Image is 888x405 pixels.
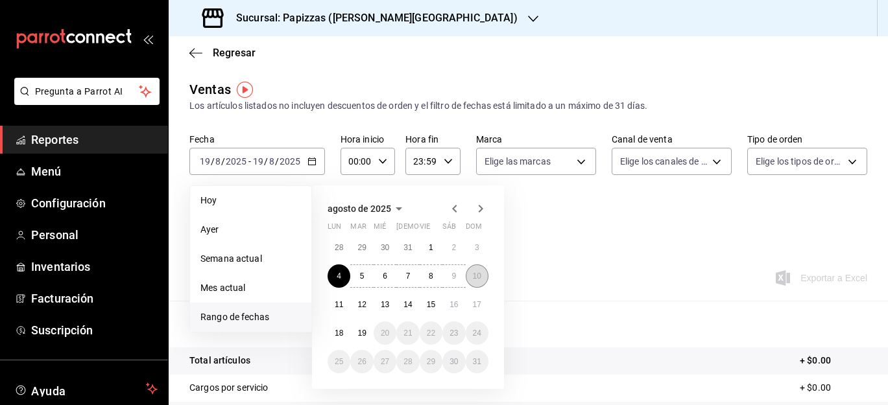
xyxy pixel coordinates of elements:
[420,350,442,373] button: 29 de agosto de 2025
[360,272,365,281] abbr: 5 de agosto de 2025
[381,243,389,252] abbr: 30 de julio de 2025
[374,222,386,236] abbr: miércoles
[143,34,153,44] button: open_drawer_menu
[31,163,158,180] span: Menú
[747,135,867,144] label: Tipo de orden
[335,329,343,338] abbr: 18 de agosto de 2025
[337,272,341,281] abbr: 4 de agosto de 2025
[357,243,366,252] abbr: 29 de julio de 2025
[357,329,366,338] abbr: 19 de agosto de 2025
[381,329,389,338] abbr: 20 de agosto de 2025
[442,350,465,373] button: 30 de agosto de 2025
[357,357,366,366] abbr: 26 de agosto de 2025
[381,300,389,309] abbr: 13 de agosto de 2025
[396,293,419,316] button: 14 de agosto de 2025
[466,350,488,373] button: 31 de agosto de 2025
[328,236,350,259] button: 28 de julio de 2025
[383,272,387,281] abbr: 6 de agosto de 2025
[225,156,247,167] input: ----
[442,293,465,316] button: 16 de agosto de 2025
[328,222,341,236] abbr: lunes
[420,222,430,236] abbr: viernes
[466,321,488,345] button: 24 de agosto de 2025
[335,243,343,252] abbr: 28 de julio de 2025
[374,236,396,259] button: 30 de julio de 2025
[403,357,412,366] abbr: 28 de agosto de 2025
[200,194,301,207] span: Hoy
[31,290,158,307] span: Facturación
[396,264,419,288] button: 7 de agosto de 2025
[403,243,412,252] abbr: 31 de julio de 2025
[442,236,465,259] button: 2 de agosto de 2025
[189,80,231,99] div: Ventas
[350,293,373,316] button: 12 de agosto de 2025
[9,94,160,108] a: Pregunta a Parrot AI
[420,293,442,316] button: 15 de agosto de 2025
[189,381,269,395] p: Cargos por servicio
[374,350,396,373] button: 27 de agosto de 2025
[211,156,215,167] span: /
[450,329,458,338] abbr: 23 de agosto de 2025
[442,321,465,345] button: 23 de agosto de 2025
[248,156,251,167] span: -
[226,10,518,26] h3: Sucursal: Papizzas ([PERSON_NAME][GEOGRAPHIC_DATA])
[328,203,391,214] span: agosto de 2025
[427,329,435,338] abbr: 22 de agosto de 2025
[200,223,301,237] span: Ayer
[406,272,411,281] abbr: 7 de agosto de 2025
[451,243,456,252] abbr: 2 de agosto de 2025
[252,156,264,167] input: --
[473,357,481,366] abbr: 31 de agosto de 2025
[264,156,268,167] span: /
[189,354,250,367] p: Total artículos
[350,236,373,259] button: 29 de julio de 2025
[450,300,458,309] abbr: 16 de agosto de 2025
[200,281,301,295] span: Mes actual
[403,300,412,309] abbr: 14 de agosto de 2025
[374,264,396,288] button: 6 de agosto de 2025
[466,293,488,316] button: 17 de agosto de 2025
[429,243,433,252] abbr: 1 de agosto de 2025
[221,156,225,167] span: /
[427,357,435,366] abbr: 29 de agosto de 2025
[189,47,256,59] button: Regresar
[189,99,867,113] div: Los artículos listados no incluyen descuentos de orden y el filtro de fechas está limitado a un m...
[420,264,442,288] button: 8 de agosto de 2025
[350,321,373,345] button: 19 de agosto de 2025
[335,300,343,309] abbr: 11 de agosto de 2025
[31,194,158,212] span: Configuración
[328,264,350,288] button: 4 de agosto de 2025
[405,135,461,144] label: Hora fin
[335,357,343,366] abbr: 25 de agosto de 2025
[31,226,158,244] span: Personal
[420,321,442,345] button: 22 de agosto de 2025
[189,135,325,144] label: Fecha
[269,156,275,167] input: --
[341,135,396,144] label: Hora inicio
[756,155,843,168] span: Elige los tipos de orden
[466,236,488,259] button: 3 de agosto de 2025
[450,357,458,366] abbr: 30 de agosto de 2025
[451,272,456,281] abbr: 9 de agosto de 2025
[279,156,301,167] input: ----
[350,350,373,373] button: 26 de agosto de 2025
[328,293,350,316] button: 11 de agosto de 2025
[328,201,407,216] button: agosto de 2025
[275,156,279,167] span: /
[427,300,435,309] abbr: 15 de agosto de 2025
[473,272,481,281] abbr: 10 de agosto de 2025
[200,252,301,266] span: Semana actual
[466,264,488,288] button: 10 de agosto de 2025
[800,354,867,367] p: + $0.00
[466,222,482,236] abbr: domingo
[396,222,473,236] abbr: jueves
[35,85,139,98] span: Pregunta a Parrot AI
[213,47,256,59] span: Regresar
[429,272,433,281] abbr: 8 de agosto de 2025
[403,329,412,338] abbr: 21 de agosto de 2025
[237,82,253,98] img: Tooltip marker
[357,300,366,309] abbr: 12 de agosto de 2025
[31,258,158,275] span: Inventarios
[485,155,551,168] span: Elige las marcas
[612,135,732,144] label: Canal de venta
